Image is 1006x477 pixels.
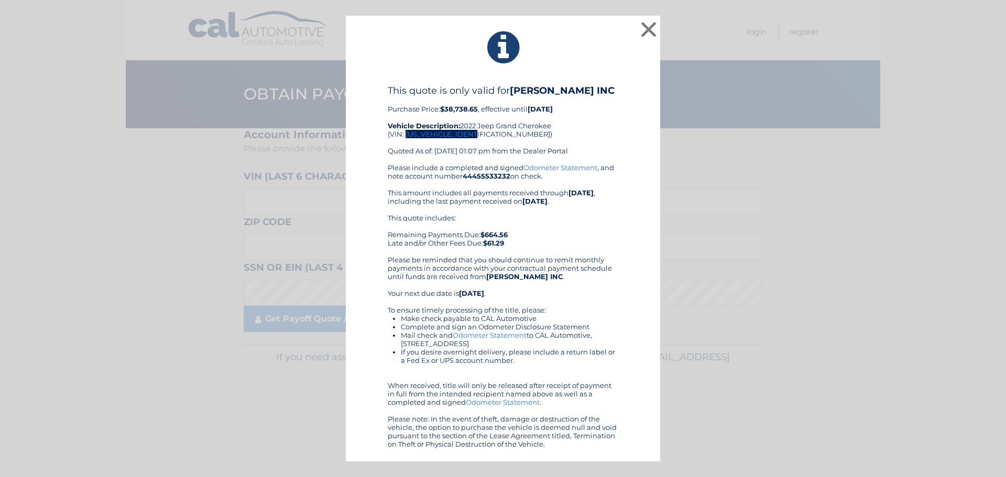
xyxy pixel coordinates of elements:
div: Please include a completed and signed , and note account number on check. This amount includes al... [388,163,618,448]
li: Complete and sign an Odometer Disclosure Statement [401,323,618,331]
b: [DATE] [568,188,594,197]
li: If you desire overnight delivery, please include a return label or a Fed Ex or UPS account number. [401,348,618,364]
b: $38,738.65 [440,105,478,113]
b: [PERSON_NAME] INC [486,272,563,281]
button: × [638,19,659,40]
b: [DATE] [528,105,553,113]
b: 44455533232 [463,172,510,180]
b: [PERSON_NAME] INC [510,85,615,96]
a: Odometer Statement [466,398,540,406]
li: Make check payable to CAL Automotive [401,314,618,323]
div: Purchase Price: , effective until 2022 Jeep Grand Cherokee (VIN: [US_VEHICLE_IDENTIFICATION_NUMBE... [388,85,618,163]
b: $61.29 [483,239,504,247]
h4: This quote is only valid for [388,85,618,96]
b: [DATE] [522,197,548,205]
strong: Vehicle Description: [388,121,460,130]
b: [DATE] [459,289,484,297]
a: Odometer Statement [523,163,597,172]
a: Odometer Statement [453,331,527,339]
li: Mail check and to CAL Automotive, [STREET_ADDRESS] [401,331,618,348]
b: $664.56 [480,230,508,239]
div: This quote includes: Remaining Payments Due: Late and/or Other Fees Due: [388,214,618,247]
